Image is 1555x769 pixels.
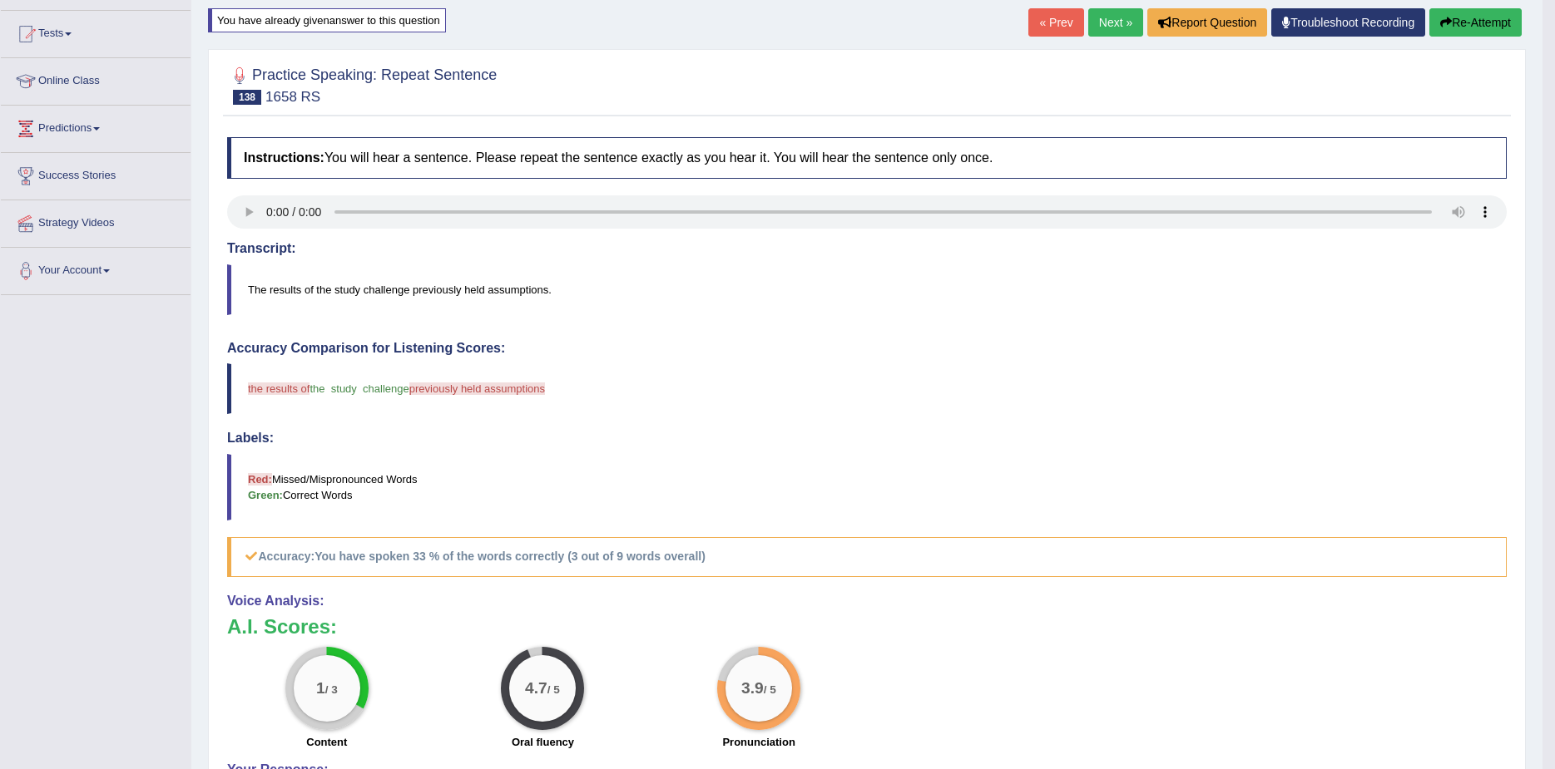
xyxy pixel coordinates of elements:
a: Troubleshoot Recording [1271,8,1425,37]
span: previously held assumptions [409,382,545,395]
a: Predictions [1,106,191,147]
small: 1658 RS [265,89,320,105]
blockquote: The results of the study challenge previously held assumptions. [227,264,1507,315]
label: Pronunciation [722,734,795,750]
big: 4.7 [526,678,548,697]
b: You have spoken 33 % of the words correctly (3 out of 9 words overall) [314,550,706,563]
h5: Accuracy: [227,537,1507,576]
a: « Prev [1028,8,1083,37]
a: Tests [1,11,191,52]
big: 1 [316,678,325,697]
h4: Transcript: [227,241,1507,256]
a: Success Stories [1,153,191,195]
h4: You will hear a sentence. Please repeat the sentence exactly as you hear it. You will hear the se... [227,137,1507,179]
small: / 5 [764,683,776,696]
span: the results of [248,382,310,395]
small: / 5 [547,683,560,696]
h2: Practice Speaking: Repeat Sentence [227,63,497,105]
h4: Labels: [227,431,1507,446]
h4: Voice Analysis: [227,594,1507,609]
span: 138 [233,90,261,105]
blockquote: Missed/Mispronounced Words Correct Words [227,454,1507,520]
b: Red: [248,473,272,486]
button: Re-Attempt [1429,8,1522,37]
big: 3.9 [741,678,764,697]
a: Your Account [1,248,191,289]
button: Report Question [1147,8,1267,37]
span: challenge [363,382,409,395]
b: Green: [248,489,283,501]
h4: Accuracy Comparison for Listening Scores: [227,341,1507,356]
b: A.I. Scores: [227,615,337,638]
a: Next » [1088,8,1143,37]
span: study [331,382,357,395]
a: Online Class [1,58,191,100]
b: Instructions: [244,150,324,165]
small: / 3 [325,683,338,696]
div: You have already given answer to this question [208,8,446,32]
a: Strategy Videos [1,200,191,242]
label: Content [306,734,347,750]
span: the [310,382,324,395]
label: Oral fluency [512,734,574,750]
